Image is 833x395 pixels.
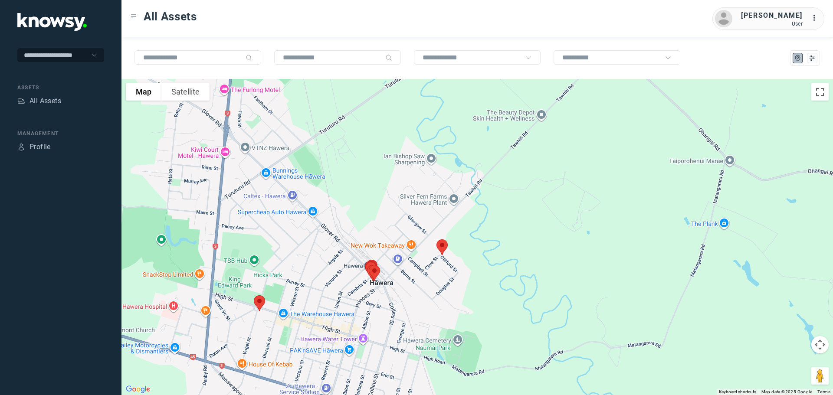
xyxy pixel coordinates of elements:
[17,97,25,105] div: Assets
[124,384,152,395] img: Google
[761,389,812,394] span: Map data ©2025 Google
[124,384,152,395] a: Open this area in Google Maps (opens a new window)
[817,389,830,394] a: Terms
[811,83,829,101] button: Toggle fullscreen view
[719,389,756,395] button: Keyboard shortcuts
[811,336,829,353] button: Map camera controls
[17,96,61,106] a: AssetsAll Assets
[30,96,61,106] div: All Assets
[811,13,822,23] div: :
[741,10,803,21] div: [PERSON_NAME]
[17,130,104,137] div: Management
[741,21,803,27] div: User
[715,10,732,27] img: avatar.png
[812,15,820,21] tspan: ...
[811,13,822,25] div: :
[126,83,161,101] button: Show street map
[144,9,197,24] span: All Assets
[161,83,210,101] button: Show satellite imagery
[17,143,25,151] div: Profile
[385,54,392,61] div: Search
[794,54,802,62] div: Map
[30,142,51,152] div: Profile
[17,13,87,31] img: Application Logo
[246,54,253,61] div: Search
[811,367,829,385] button: Drag Pegman onto the map to open Street View
[17,84,104,91] div: Assets
[131,13,137,20] div: Toggle Menu
[17,142,51,152] a: ProfileProfile
[808,54,816,62] div: List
